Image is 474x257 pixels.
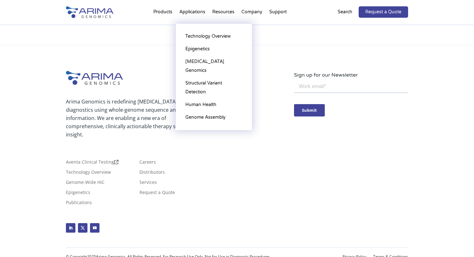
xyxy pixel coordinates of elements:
[90,223,99,233] a: Follow on Youtube
[338,8,352,16] p: Search
[182,55,246,77] a: [MEDICAL_DATA] Genomics
[139,160,156,167] a: Careers
[139,180,157,187] a: Services
[182,30,246,43] a: Technology Overview
[182,111,246,124] a: Genome Assembly
[66,180,105,187] a: Genome-Wide HiC
[139,170,165,177] a: Distributors
[294,71,408,79] p: Sign up for our Newsletter
[66,190,90,197] a: Epigenetics
[442,227,474,257] iframe: Chat Widget
[66,160,118,167] a: Aventa Clinical Testing
[182,77,246,98] a: Structural Variant Detection
[66,200,92,207] a: Publications
[182,43,246,55] a: Epigenetics
[78,223,87,233] a: Follow on X
[66,223,75,233] a: Follow on LinkedIn
[139,190,175,197] a: Request a Quote
[66,6,113,18] img: Arima-Genomics-logo
[182,98,246,111] a: Human Health
[294,79,408,121] iframe: Form 0
[359,6,408,18] a: Request a Quote
[66,71,123,85] img: Arima-Genomics-logo
[66,170,111,177] a: Technology Overview
[66,97,203,139] p: Arima Genomics is redefining [MEDICAL_DATA] diagnostics using whole-genome sequence and structure...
